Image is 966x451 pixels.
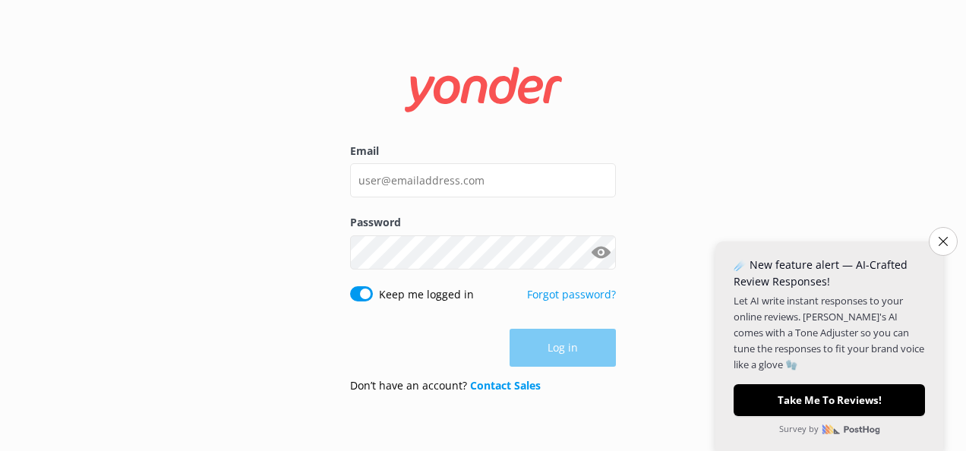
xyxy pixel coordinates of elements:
[350,214,616,231] label: Password
[350,143,616,159] label: Email
[379,286,474,303] label: Keep me logged in
[470,378,541,393] a: Contact Sales
[586,237,616,267] button: Show password
[350,163,616,197] input: user@emailaddress.com
[350,377,541,394] p: Don’t have an account?
[527,287,616,301] a: Forgot password?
